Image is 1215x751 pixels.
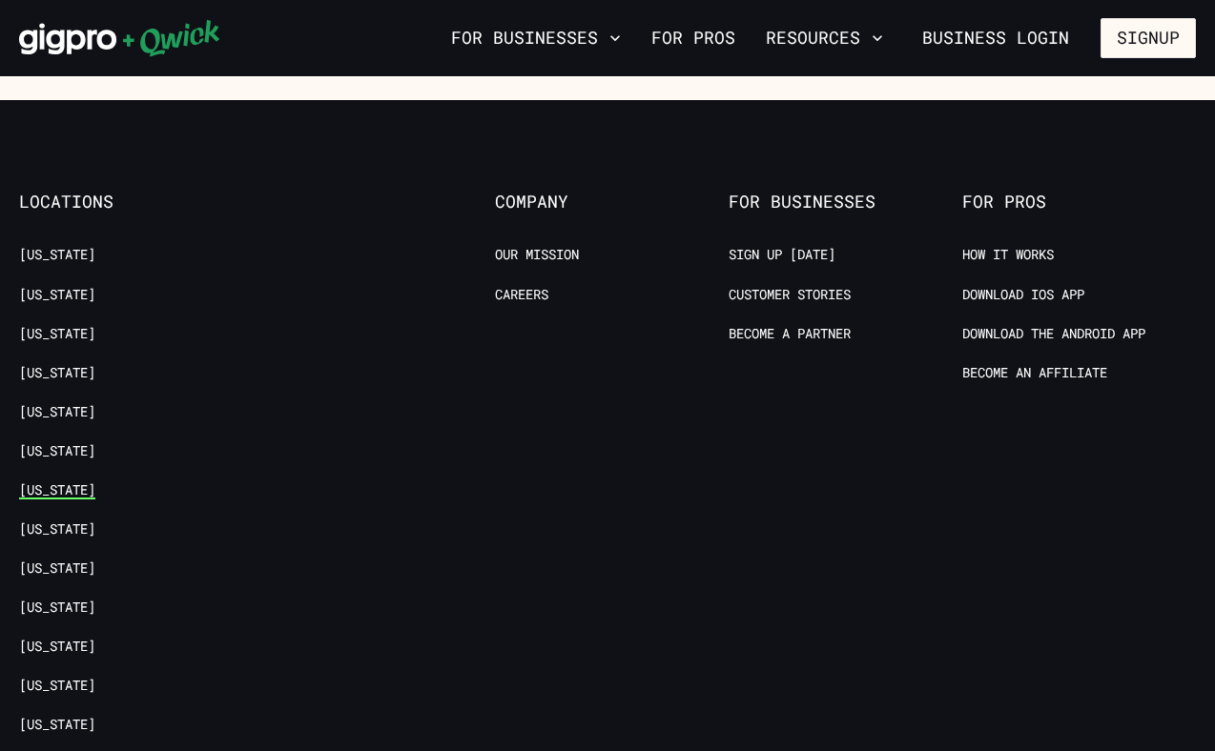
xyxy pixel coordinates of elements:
[758,22,891,54] button: Resources
[19,286,95,304] a: [US_STATE]
[19,246,95,264] a: [US_STATE]
[962,364,1107,382] a: Become an Affiliate
[729,192,962,213] span: For Businesses
[19,403,95,421] a: [US_STATE]
[19,716,95,734] a: [US_STATE]
[962,192,1196,213] span: For Pros
[495,286,548,304] a: Careers
[19,520,95,538] a: [US_STATE]
[906,18,1085,58] a: Business Login
[495,246,579,264] a: Our Mission
[962,286,1084,304] a: Download IOS App
[962,325,1145,343] a: Download the Android App
[19,638,95,656] a: [US_STATE]
[19,481,95,499] a: [US_STATE]
[19,442,95,460] a: [US_STATE]
[19,192,253,213] span: Locations
[19,325,95,343] a: [US_STATE]
[1101,18,1196,58] button: Signup
[729,246,835,264] a: Sign up [DATE]
[729,325,851,343] a: Become a Partner
[729,286,851,304] a: Customer stories
[19,559,95,578] a: [US_STATE]
[644,22,743,54] a: For Pros
[19,599,95,617] a: [US_STATE]
[962,246,1054,264] a: How it Works
[19,677,95,695] a: [US_STATE]
[443,22,628,54] button: For Businesses
[495,192,729,213] span: Company
[19,364,95,382] a: [US_STATE]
